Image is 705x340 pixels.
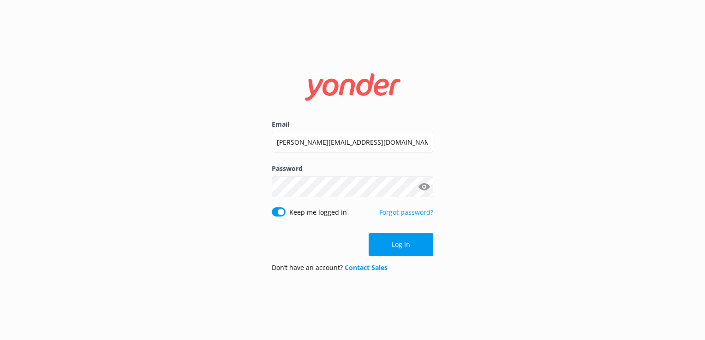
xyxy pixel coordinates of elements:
[272,164,433,174] label: Password
[369,233,433,256] button: Log in
[272,263,388,273] p: Don’t have an account?
[272,119,433,129] label: Email
[272,132,433,152] input: user@emailaddress.com
[289,207,347,217] label: Keep me logged in
[415,177,433,196] button: Show password
[379,208,433,217] a: Forgot password?
[345,263,388,272] a: Contact Sales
